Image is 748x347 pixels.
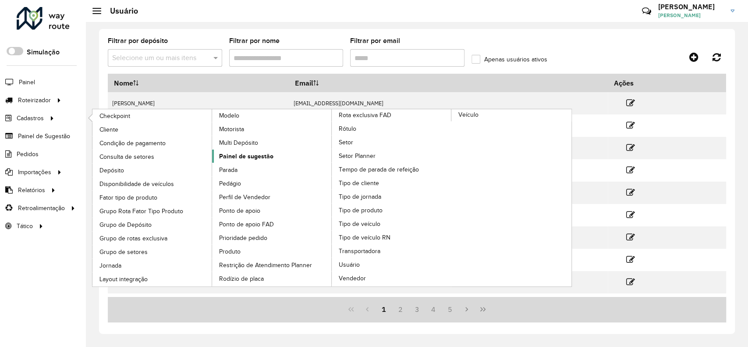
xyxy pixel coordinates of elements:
span: Usuário [339,260,360,269]
span: Tático [17,222,33,231]
a: Cliente [92,123,213,136]
span: Rota exclusiva FAD [339,111,391,120]
a: Painel de sugestão [212,150,332,163]
span: Tipo de veículo RN [339,233,390,242]
span: Checkpoint [99,111,130,121]
button: Last Page [475,301,491,318]
a: Consulta de setores [92,150,213,163]
a: Multi Depósito [212,136,332,149]
span: Restrição de Atendimento Planner [219,261,312,270]
span: [PERSON_NAME] [658,11,724,19]
span: Produto [219,247,241,256]
span: Painel [19,78,35,87]
a: Rodízio de placa [212,272,332,285]
a: Vendedor [332,272,452,285]
h3: [PERSON_NAME] [658,3,724,11]
a: Editar [626,231,635,243]
a: Grupo de rotas exclusiva [92,232,213,245]
td: [PERSON_NAME] [108,293,289,316]
span: Consulta de setores [99,152,154,161]
a: Grupo de Depósito [92,218,213,231]
a: Checkpoint [92,109,213,122]
a: Editar [626,119,635,131]
span: Tipo de veículo [339,219,380,229]
span: Motorista [219,125,244,134]
span: Retroalimentação [18,204,65,213]
a: Grupo Rota Fator Tipo Produto [92,204,213,218]
label: Filtrar por email [350,36,400,46]
span: Modelo [219,111,239,120]
button: Next Page [458,301,475,318]
span: Tempo de parada de refeição [339,165,419,174]
a: Editar [626,97,635,109]
a: Condição de pagamento [92,136,213,150]
span: Rodízio de placa [219,274,264,283]
span: Depósito [99,166,124,175]
a: Editar [626,209,635,221]
span: Condição de pagamento [99,139,166,148]
span: Layout integração [99,275,148,284]
a: Tipo de cliente [332,176,452,190]
span: Painel de Sugestão [18,132,70,141]
span: Roteirizador [18,96,51,105]
span: Tipo de jornada [339,192,381,201]
a: Setor Planner [332,149,452,162]
label: Apenas usuários ativos [471,55,547,64]
span: Grupo de setores [99,247,148,257]
a: Depósito [92,164,213,177]
a: Tipo de produto [332,204,452,217]
a: Modelo [92,109,332,286]
th: Email [289,74,608,92]
th: Ações [608,74,660,92]
a: Layout integração [92,272,213,286]
span: Ponto de apoio [219,206,260,215]
a: Tipo de veículo RN [332,231,452,244]
a: Perfil de Vendedor [212,190,332,204]
span: Rótulo [339,124,356,133]
span: Perfil de Vendedor [219,193,270,202]
a: Fator tipo de produto [92,191,213,204]
span: Pedidos [17,150,39,159]
span: Ponto de apoio FAD [219,220,274,229]
button: 3 [409,301,425,318]
a: Editar [626,186,635,198]
a: Rota exclusiva FAD [212,109,452,286]
th: Nome [108,74,289,92]
td: [EMAIL_ADDRESS][DOMAIN_NAME] [289,92,608,114]
a: Pedágio [212,177,332,190]
button: 5 [442,301,458,318]
a: Veículo [332,109,571,286]
span: Grupo Rota Fator Tipo Produto [99,207,183,216]
button: 4 [425,301,442,318]
span: Veículo [458,110,479,119]
span: Cadastros [17,114,44,123]
a: Editar [626,254,635,265]
a: Disponibilidade de veículos [92,177,213,190]
label: Filtrar por depósito [108,36,168,46]
button: 2 [392,301,409,318]
span: Prioridade pedido [219,233,267,243]
a: Contato Rápido [637,2,656,21]
a: Prioridade pedido [212,231,332,244]
a: Produto [212,245,332,258]
span: Setor Planner [339,151,376,161]
a: Jornada [92,259,213,272]
h2: Usuário [101,6,138,16]
a: Ponto de apoio FAD [212,218,332,231]
td: [EMAIL_ADDRESS][DOMAIN_NAME] [289,293,608,316]
a: Ponto de apoio [212,204,332,217]
span: Pedágio [219,179,241,188]
span: Multi Depósito [219,138,258,147]
span: Fator tipo de produto [99,193,157,202]
a: Motorista [212,122,332,136]
a: Editar [626,276,635,288]
span: Tipo de cliente [339,179,379,188]
span: Setor [339,138,353,147]
a: Tipo de jornada [332,190,452,203]
a: Rótulo [332,122,452,135]
span: Tipo de produto [339,206,383,215]
a: Usuário [332,258,452,271]
a: Restrição de Atendimento Planner [212,258,332,272]
span: Vendedor [339,274,366,283]
a: Editar [626,142,635,154]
